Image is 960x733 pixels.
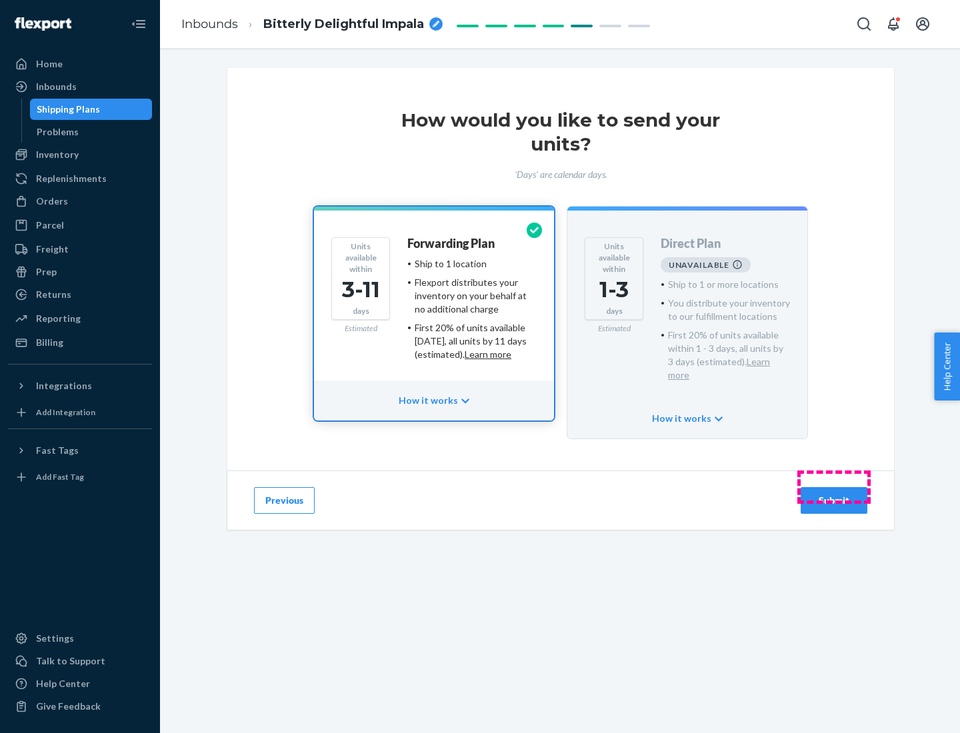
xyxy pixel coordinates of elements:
a: Prep [8,261,152,283]
button: Help Center [934,333,960,400]
span: Estimated [598,323,631,333]
div: Integrations [36,379,92,392]
button: Close Navigation [125,11,152,37]
a: Add Integration [8,402,152,423]
a: Inventory [8,144,152,165]
a: Settings [8,628,152,649]
img: Flexport logo [15,17,71,31]
div: Unavailable [661,257,751,273]
a: Reporting [8,308,152,329]
a: Returns [8,284,152,305]
a: Parcel [8,215,152,236]
div: Units available within days [331,237,390,320]
div: 3-11 [337,275,384,305]
h4: Forwarding Plan [407,237,495,251]
button: Open Search Box [851,11,877,37]
div: Shipping Plans [37,103,100,116]
a: Learn more [668,356,770,380]
a: Add Fast Tag [8,466,152,488]
div: Give Feedback [36,700,101,713]
div: Prep [36,265,57,279]
span: 'Days' are calendar days. [515,169,607,180]
a: Talk to Support [8,650,152,672]
button: Fast Tags [8,440,152,461]
div: Inventory [36,148,79,161]
div: Units available within days [585,237,643,320]
a: Help Center [8,673,152,694]
div: Returns [36,288,71,301]
a: Inbounds [181,17,238,31]
div: Ship to 1 or more locations [668,278,779,291]
a: Home [8,53,152,75]
button: Integrations [8,375,152,396]
div: Talk to Support [36,654,105,668]
h4: Direct Plan [661,237,721,251]
a: Learn more [465,349,511,360]
a: Orders [8,191,152,212]
button: Open account menu [909,11,936,37]
div: Add Integration [36,406,95,418]
div: Problems [37,125,79,139]
div: How it works [567,398,807,438]
div: Submit [812,494,856,507]
div: Parcel [36,219,64,232]
div: You distribute your inventory to our fulfillment locations [668,297,790,323]
div: Replenishments [36,172,107,185]
div: Orders [36,195,68,208]
div: Home [36,57,63,71]
div: Ship to 1 location [415,257,487,271]
button: Previous [254,487,315,514]
div: Add Fast Tag [36,471,84,482]
a: Freight [8,239,152,260]
div: Inbounds [36,80,77,93]
span: Bitterly Delightful Impala [263,16,424,33]
div: Flexport distributes your inventory on your behalf at no additional charge [415,276,537,316]
span: Estimated [345,323,377,333]
a: Shipping Plans [30,99,153,120]
button: Open notifications [880,11,907,37]
button: Units available within1-3daysEstimatedDirect PlanUnavailableShip to 1 or more locationsYou distri... [567,207,807,438]
div: Help Center [36,677,90,690]
div: Reporting [36,312,81,325]
div: First 20% of units available within 1 - 3 days, all units by 3 days (estimated). [668,329,790,382]
a: Problems [30,121,153,143]
a: Inbounds [8,76,152,97]
div: Freight [36,243,69,256]
a: Replenishments [8,168,152,189]
div: How it works [314,380,554,420]
button: Units available within3-11daysEstimatedForwarding PlanShip to 1 locationFlexport distributes your... [314,207,554,420]
div: Billing [36,336,63,349]
div: 1-3 [591,275,637,305]
div: First 20% of units available [DATE], all units by 11 days (estimated). [415,321,537,361]
button: Submit [801,487,867,514]
button: Give Feedback [8,696,152,717]
ol: breadcrumbs [171,5,453,44]
a: Billing [8,332,152,353]
div: Fast Tags [36,444,79,457]
h2: How would you like to send your units? [387,108,734,156]
div: Settings [36,632,74,645]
